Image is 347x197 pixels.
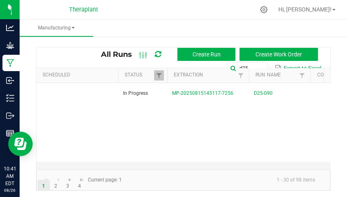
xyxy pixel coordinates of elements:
p: 08/26 [4,187,16,193]
a: Go to the next page [64,174,76,186]
input: Search [227,62,268,74]
a: Page 4 [74,180,85,192]
kendo-pager: Current page: 1 [36,170,330,190]
inline-svg: Outbound [6,112,14,120]
inline-svg: Grow [6,41,14,49]
span: In Progress [123,90,148,96]
a: Page 3 [62,180,74,192]
a: Page 2 [50,180,62,192]
inline-svg: Inventory [6,94,14,102]
a: Manufacturing [20,20,93,37]
button: Create Run [177,48,235,61]
a: StatusSortable [125,72,154,78]
inline-svg: Reports [6,129,14,137]
span: D25-090 [254,90,273,97]
a: Run NameSortable [255,72,297,78]
a: Go to the last page [76,174,87,186]
span: Go to the last page [78,177,85,183]
p: 10:41 AM EDT [4,165,16,187]
span: Hi, [PERSON_NAME]! [278,6,331,13]
a: Filter [297,70,307,81]
a: ExtractionSortable [174,72,235,78]
div: Manage settings [259,6,269,13]
span: Go to the next page [67,177,73,183]
inline-svg: Analytics [6,24,14,32]
a: Filter [154,70,164,81]
span: Create Work Order [255,51,302,58]
inline-svg: Inbound [6,76,14,85]
span: Theraplant [69,6,98,13]
span: MP-20250815145117-7256 [172,90,233,96]
span: Create Run [193,51,221,58]
button: Export to Excel [273,61,323,75]
button: Create Work Order [240,48,318,61]
div: All Runs [101,47,324,61]
kendo-pager-info: 1 - 30 of 98 items [127,173,322,187]
inline-svg: Manufacturing [6,59,14,67]
iframe: Resource center [8,132,33,156]
a: ScheduledSortable [43,72,115,78]
a: Filter [236,70,246,81]
span: Manufacturing [20,25,93,31]
a: Page 1 [38,180,49,192]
